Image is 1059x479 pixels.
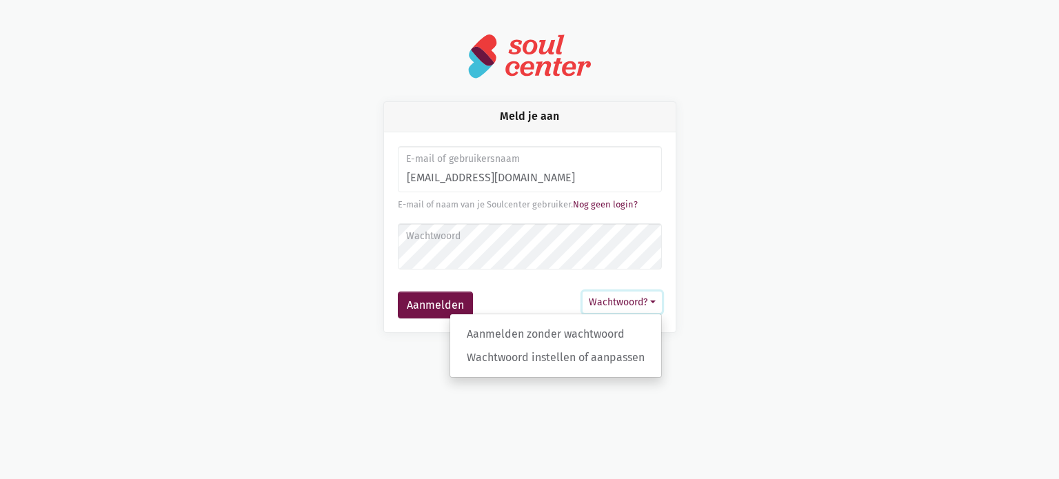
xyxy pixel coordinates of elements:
a: Nog geen login? [573,199,638,210]
button: Wachtwoord? [583,292,662,313]
form: Aanmelden [398,146,662,319]
label: E-mail of gebruikersnaam [406,152,652,167]
div: Meld je aan [384,102,676,132]
a: Aanmelden zonder wachtwoord [450,323,661,346]
img: logo-soulcenter-full.svg [467,33,592,79]
button: Aanmelden [398,292,473,319]
div: E-mail of naam van je Soulcenter gebruiker. [398,198,662,212]
a: Wachtwoord instellen of aanpassen [450,345,661,369]
label: Wachtwoord [406,229,652,244]
div: Wachtwoord? [450,314,662,378]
